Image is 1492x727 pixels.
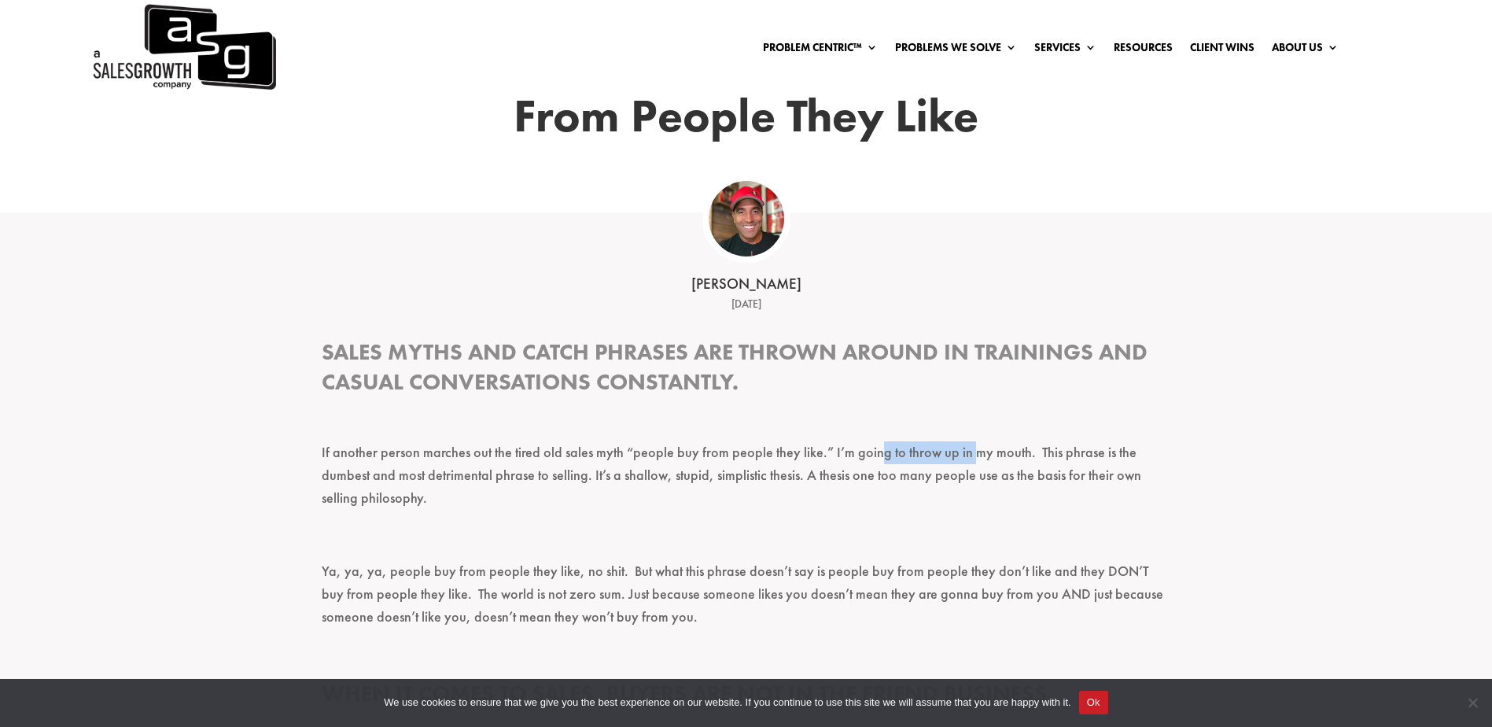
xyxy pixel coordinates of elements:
[1114,42,1173,59] a: Resources
[895,42,1017,59] a: Problems We Solve
[1272,42,1339,59] a: About Us
[763,42,878,59] a: Problem Centric™
[1464,695,1480,710] span: No
[487,40,1006,149] h1: Sales Myth – People Buy From People They Like
[1190,42,1254,59] a: Client Wins
[503,274,990,295] div: [PERSON_NAME]
[1034,42,1096,59] a: Services
[1079,691,1108,714] button: Ok
[709,181,784,256] img: ASG Co_alternate lockup (1)
[322,441,1171,523] p: If another person marches out the tired old sales myth “people buy from people they like.” I’m go...
[322,338,1171,404] h3: Sales myths and catch phrases are thrown around in trainings and casual conversations constantly.
[384,695,1070,710] span: We use cookies to ensure that we give you the best experience on our website. If you continue to ...
[322,560,1171,642] p: Ya, ya, ya, people buy from people they like, no shit. But what this phrase doesn’t say is people...
[503,295,990,314] div: [DATE]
